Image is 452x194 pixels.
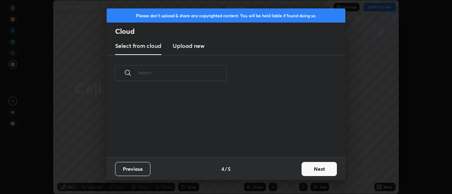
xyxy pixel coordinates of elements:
h3: Upload new [173,42,204,50]
h4: 4 [221,165,224,173]
div: Please don't upload & share any copyrighted content. You will be held liable if found doing so. [107,8,345,23]
h2: Cloud [115,27,345,36]
input: Search [138,58,227,88]
h4: 5 [228,165,231,173]
h4: / [225,165,227,173]
div: grid [107,89,337,157]
button: Previous [115,162,150,176]
button: Next [302,162,337,176]
h3: Select from cloud [115,42,161,50]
